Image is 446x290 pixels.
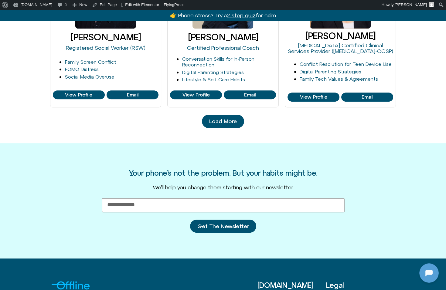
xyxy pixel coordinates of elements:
[65,66,99,72] a: FOMO Distress
[107,90,158,99] a: View Profile of Larry Borins
[224,90,276,99] a: View Profile of Mark Diamond
[170,90,222,99] a: View Profile of Mark Diamond
[209,118,237,124] span: Load More
[394,2,427,7] span: [PERSON_NAME]
[419,263,439,283] iframe: Botpress
[182,56,254,67] a: Conversation Skills for In-Person Reconnection
[129,169,317,177] h3: Your phone’s not the problem. But your habits might be.
[362,94,373,100] span: Email
[288,42,393,55] a: [MEDICAL_DATA] Certified Clinical Services Provider ([MEDICAL_DATA]-CCSP)
[182,92,210,98] span: View Profile
[300,61,392,67] a: Conflict Resolution for Teen Device Use
[125,2,159,7] span: Edit with Elementor
[300,76,378,82] a: Family Tech Values & Agreements
[102,198,345,240] form: New Form
[153,184,294,191] span: We’ll help you change them starting with our newsletter.
[300,94,327,100] span: View Profile
[288,93,339,102] a: View Profile of Melina Viola
[182,69,244,75] a: Digital Parenting Strategies
[305,31,376,41] a: [PERSON_NAME]
[182,77,245,82] a: Lifestyle & Self-Care Habits
[66,45,145,51] a: Registered Social Worker (RSW)
[227,12,255,19] u: 2-step quiz
[188,32,258,42] a: [PERSON_NAME]
[244,92,256,98] span: Email
[197,223,249,229] span: Get The Newsletter
[53,90,105,99] a: View Profile of Larry Borins
[187,45,259,51] a: Certified Professional Coach
[202,115,244,128] a: Load More
[341,93,393,102] a: View Profile of Melina Viola
[127,92,138,98] span: Email
[326,281,395,289] h3: Legal
[170,12,276,19] a: 👉 Phone stress? Try a2-step quizfor calm
[65,92,92,98] span: View Profile
[257,281,326,289] h3: [DOMAIN_NAME]
[300,69,361,74] a: Digital Parenting Strategies
[190,220,256,233] button: Get The Newsletter
[70,32,141,42] a: [PERSON_NAME]
[65,74,114,79] a: Social Media Overuse
[65,59,116,65] a: Family Screen Conflict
